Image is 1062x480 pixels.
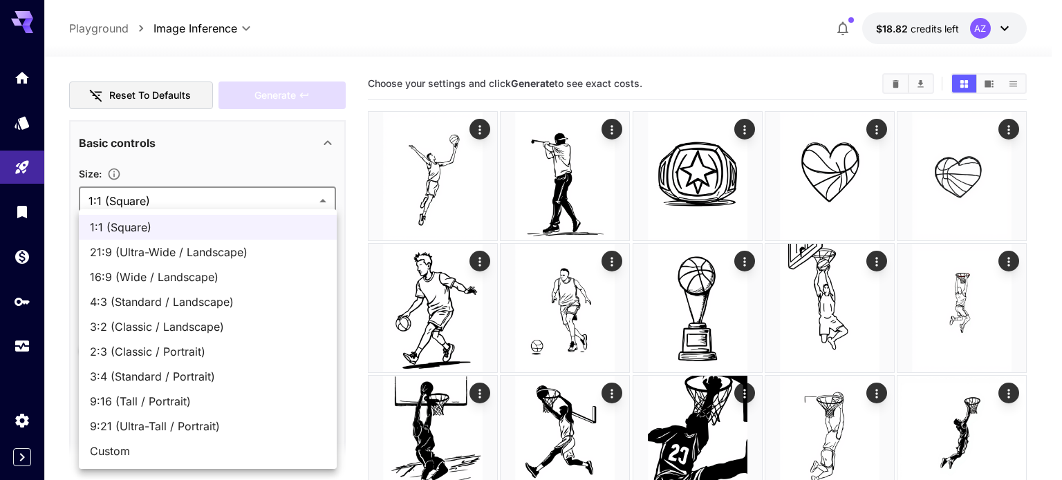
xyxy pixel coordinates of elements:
[90,244,326,260] span: 21:9 (Ultra-Wide / Landscape)
[90,418,326,434] span: 9:21 (Ultra-Tall / Portrait)
[90,219,326,236] span: 1:1 (Square)
[90,393,326,410] span: 9:16 (Tall / Portrait)
[90,368,326,385] span: 3:4 (Standard / Portrait)
[90,318,326,335] span: 3:2 (Classic / Landscape)
[90,294,326,310] span: 4:3 (Standard / Landscape)
[90,269,326,285] span: 16:9 (Wide / Landscape)
[90,343,326,360] span: 2:3 (Classic / Portrait)
[90,443,326,459] span: Custom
